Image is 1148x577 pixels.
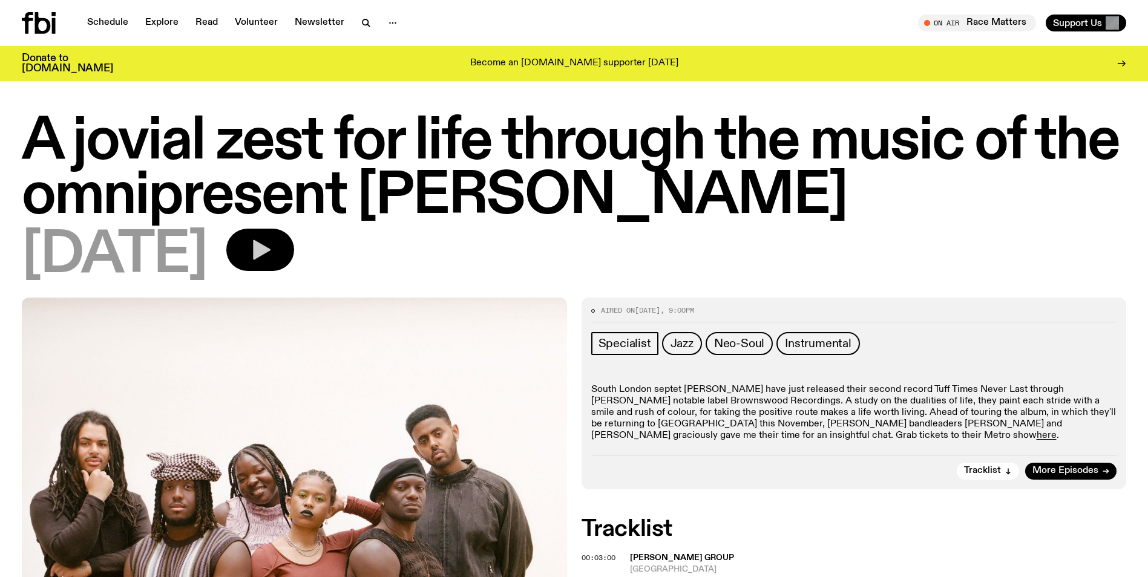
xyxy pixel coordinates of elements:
[188,15,225,31] a: Read
[228,15,285,31] a: Volunteer
[1053,18,1102,28] span: Support Us
[957,463,1019,480] button: Tracklist
[714,337,764,350] span: Neo-Soul
[671,337,694,350] span: Jazz
[1025,463,1117,480] a: More Episodes
[599,337,651,350] span: Specialist
[138,15,186,31] a: Explore
[706,332,773,355] a: Neo-Soul
[1037,431,1057,440] a: here
[22,229,207,283] span: [DATE]
[660,305,694,315] span: , 9:00pm
[22,115,1126,224] h1: A jovial zest for life through the music of the omnipresent [PERSON_NAME]
[662,332,702,355] a: Jazz
[964,466,1001,475] span: Tracklist
[630,564,1127,575] span: [GEOGRAPHIC_DATA]
[785,337,851,350] span: Instrumental
[80,15,136,31] a: Schedule
[601,305,635,315] span: Aired on
[635,305,660,315] span: [DATE]
[582,555,615,561] button: 00:03:00
[591,332,658,355] a: Specialist
[1046,15,1126,31] button: Support Us
[22,53,113,74] h3: Donate to [DOMAIN_NAME]
[591,384,1117,442] p: South London septet [PERSON_NAME] have just released their second record Tuff Times Never Last th...
[1032,466,1098,475] span: More Episodes
[918,15,1036,31] button: On AirRace Matters
[776,332,860,355] a: Instrumental
[582,518,1127,540] h2: Tracklist
[582,553,615,562] span: 00:03:00
[470,58,678,69] p: Become an [DOMAIN_NAME] supporter [DATE]
[630,553,734,562] span: [PERSON_NAME] Group
[287,15,352,31] a: Newsletter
